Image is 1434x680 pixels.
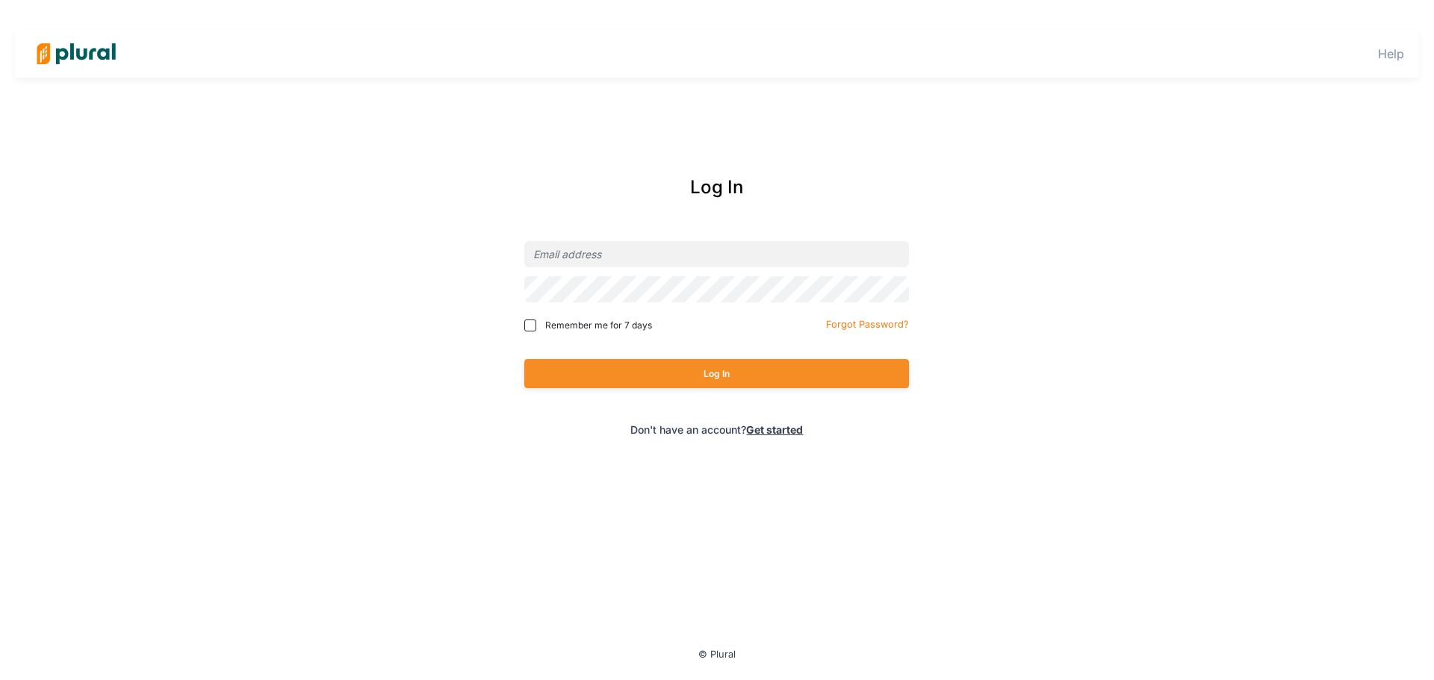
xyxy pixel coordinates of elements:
small: Forgot Password? [826,319,909,330]
div: Log In [461,174,974,201]
input: Remember me for 7 days [524,319,536,331]
a: Help [1378,46,1404,61]
img: Logo for Plural [24,28,128,80]
a: Forgot Password? [826,316,909,331]
div: Don't have an account? [461,422,974,437]
small: © Plural [698,649,736,660]
span: Remember me for 7 days [545,319,652,332]
button: Log In [524,359,909,388]
a: Get started [746,423,803,436]
input: Email address [524,241,909,267]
